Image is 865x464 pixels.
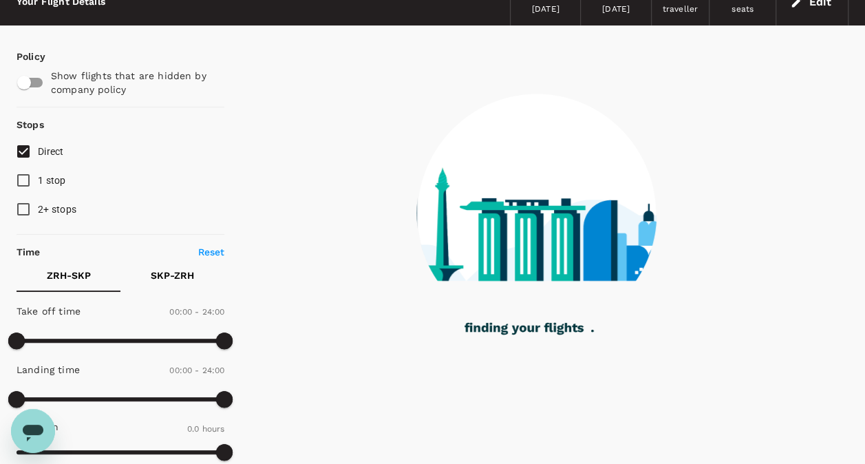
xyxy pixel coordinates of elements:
iframe: Button to launch messaging window [11,409,55,453]
g: . [591,330,594,332]
div: seats [731,3,754,17]
g: finding your flights [464,323,584,335]
p: Show flights that are hidden by company policy [51,69,215,96]
span: Direct [38,146,64,157]
div: [DATE] [532,3,559,17]
p: Policy [17,50,29,63]
p: SKP - ZRH [151,268,194,282]
strong: Stops [17,119,44,130]
div: [DATE] [602,3,630,17]
span: 2+ stops [38,204,76,215]
p: Take off time [17,304,81,318]
p: Reset [198,245,225,259]
p: Time [17,245,41,259]
p: ZRH - SKP [47,268,91,282]
span: 1 stop [38,175,66,186]
span: 00:00 - 24:00 [169,307,224,317]
div: traveller [663,3,698,17]
p: Landing time [17,363,80,377]
span: 00:00 - 24:00 [169,366,224,375]
span: 0.0 hours [187,424,224,434]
